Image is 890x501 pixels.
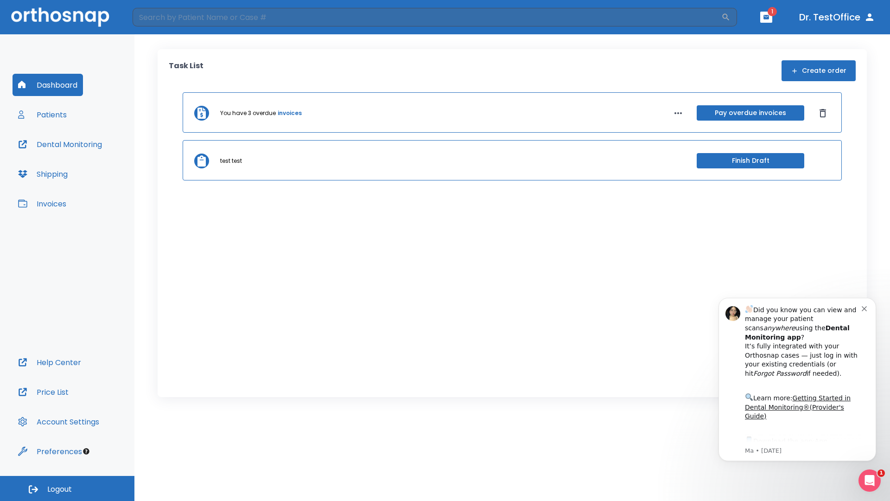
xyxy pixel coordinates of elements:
[13,74,83,96] button: Dashboard
[40,154,123,170] a: App Store
[13,411,105,433] button: Account Settings
[697,105,804,121] button: Pay overdue invoices
[782,60,856,81] button: Create order
[13,133,108,155] button: Dental Monitoring
[815,106,830,121] button: Dismiss
[40,151,157,199] div: Download the app: | ​ Let us know if you need help getting started!
[877,469,885,477] span: 1
[220,157,242,165] p: test test
[13,103,72,126] button: Patients
[220,109,276,117] p: You have 3 overdue
[82,447,90,456] div: Tooltip anchor
[13,163,73,185] button: Shipping
[795,9,879,26] button: Dr. TestOffice
[169,60,203,81] p: Task List
[133,8,721,26] input: Search by Patient Name or Case #
[47,484,72,495] span: Logout
[697,153,804,168] button: Finish Draft
[11,7,109,26] img: Orthosnap
[858,469,881,492] iframe: Intercom live chat
[40,163,157,171] p: Message from Ma, sent 4w ago
[278,109,302,117] a: invoices
[705,284,890,476] iframe: Intercom notifications message
[13,440,88,462] button: Preferences
[157,20,165,27] button: Dismiss notification
[13,381,74,403] button: Price List
[13,351,87,373] button: Help Center
[13,193,72,215] button: Invoices
[768,7,777,16] span: 1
